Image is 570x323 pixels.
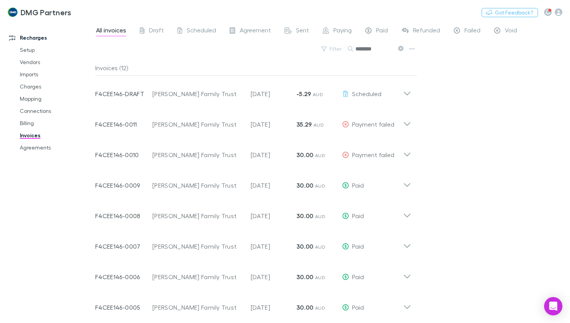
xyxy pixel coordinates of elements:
[152,242,243,251] div: [PERSON_NAME] Family Trust
[12,129,99,141] a: Invoices
[505,26,517,36] span: Void
[95,242,152,251] p: F4CEE146-0007
[95,303,152,312] p: F4CEE146-0005
[95,150,152,159] p: F4CEE146-0010
[240,26,271,36] span: Agreement
[313,92,323,97] span: AUD
[251,150,296,159] p: [DATE]
[95,120,152,129] p: F4CEE146-0011
[251,272,296,281] p: [DATE]
[352,212,364,219] span: Paid
[187,26,216,36] span: Scheduled
[315,275,325,280] span: AUD
[251,89,296,98] p: [DATE]
[296,90,311,98] strong: -5.29
[95,272,152,281] p: F4CEE146-0006
[95,89,152,98] p: F4CEE146-DRAFT
[333,26,352,36] span: Paying
[352,151,394,158] span: Payment failed
[376,26,388,36] span: Paid
[315,214,325,219] span: AUD
[89,137,417,167] div: F4CEE146-0010[PERSON_NAME] Family Trust[DATE]30.00 AUDPayment failed
[464,26,480,36] span: Failed
[12,80,99,93] a: Charges
[251,120,296,129] p: [DATE]
[89,167,417,198] div: F4CEE146-0009[PERSON_NAME] Family Trust[DATE]30.00 AUDPaid
[482,8,538,17] button: Got Feedback?
[152,181,243,190] div: [PERSON_NAME] Family Trust
[296,182,314,189] strong: 30.00
[152,150,243,159] div: [PERSON_NAME] Family Trust
[317,44,346,53] button: Filter
[152,211,243,220] div: [PERSON_NAME] Family Trust
[8,8,18,17] img: DMG Partners's Logo
[152,303,243,312] div: [PERSON_NAME] Family Trust
[314,122,324,128] span: AUD
[251,242,296,251] p: [DATE]
[89,228,417,259] div: F4CEE146-0007[PERSON_NAME] Family Trust[DATE]30.00 AUDPaid
[95,211,152,220] p: F4CEE146-0008
[251,211,296,220] p: [DATE]
[296,121,312,128] strong: 35.29
[352,182,364,189] span: Paid
[12,141,99,154] a: Agreements
[544,297,562,315] div: Open Intercom Messenger
[3,3,76,21] a: DMG Partners
[296,151,314,159] strong: 30.00
[12,117,99,129] a: Billing
[296,243,314,250] strong: 30.00
[315,183,325,189] span: AUD
[152,272,243,281] div: [PERSON_NAME] Family Trust
[152,120,243,129] div: [PERSON_NAME] Family Trust
[352,304,364,311] span: Paid
[413,26,440,36] span: Refunded
[251,303,296,312] p: [DATE]
[12,105,99,117] a: Connections
[89,106,417,137] div: F4CEE146-0011[PERSON_NAME] Family Trust[DATE]35.29 AUDPayment failed
[296,26,309,36] span: Sent
[12,68,99,80] a: Imports
[352,243,364,250] span: Paid
[149,26,164,36] span: Draft
[89,289,417,320] div: F4CEE146-0005[PERSON_NAME] Family Trust[DATE]30.00 AUDPaid
[315,305,325,311] span: AUD
[352,273,364,280] span: Paid
[12,93,99,105] a: Mapping
[315,244,325,250] span: AUD
[152,89,243,98] div: [PERSON_NAME] Family Trust
[251,181,296,190] p: [DATE]
[21,8,72,17] h3: DMG Partners
[12,56,99,68] a: Vendors
[89,76,417,106] div: F4CEE146-DRAFT[PERSON_NAME] Family Trust[DATE]-5.29 AUDScheduled
[352,90,381,97] span: Scheduled
[315,153,325,158] span: AUD
[96,26,126,36] span: All invoices
[95,181,152,190] p: F4CEE146-0009
[296,304,314,311] strong: 30.00
[12,44,99,56] a: Setup
[296,273,314,281] strong: 30.00
[2,32,99,44] a: Recharges
[352,121,394,128] span: Payment failed
[89,259,417,289] div: F4CEE146-0006[PERSON_NAME] Family Trust[DATE]30.00 AUDPaid
[89,198,417,228] div: F4CEE146-0008[PERSON_NAME] Family Trust[DATE]30.00 AUDPaid
[296,212,314,220] strong: 30.00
